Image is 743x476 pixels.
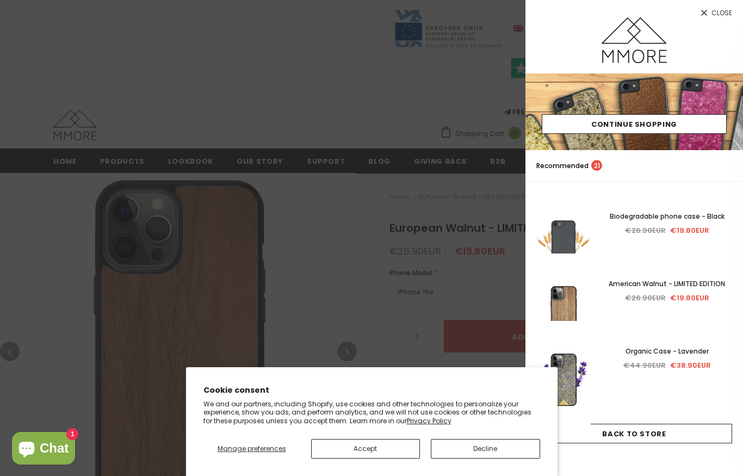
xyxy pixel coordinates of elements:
[203,400,540,425] p: We and our partners, including Shopify, use cookies and other technologies to personalize your ex...
[670,293,709,303] span: €19.80EUR
[610,212,725,221] span: Biodegradable phone case - Black
[431,439,540,459] button: Decline
[407,416,451,425] a: Privacy Policy
[721,160,732,171] a: search
[311,439,420,459] button: Accept
[203,439,300,459] button: Manage preferences
[625,293,666,303] span: €26.90EUR
[670,360,711,370] span: €38.90EUR
[670,225,709,236] span: €19.80EUR
[602,211,732,222] a: Biodegradable phone case - Black
[536,160,602,171] p: Recommended
[602,278,732,290] a: American Walnut - LIMITED EDITION
[203,385,540,396] h2: Cookie consent
[536,424,732,443] a: Back To Store
[623,360,666,370] span: €44.90EUR
[591,160,602,171] span: 21
[609,279,725,288] span: American Walnut - LIMITED EDITION
[626,347,709,356] span: Organic Case - Lavender
[602,345,732,357] a: Organic Case - Lavender
[542,114,727,134] a: Continue Shopping
[711,10,732,16] span: Close
[9,432,78,467] inbox-online-store-chat: Shopify online store chat
[218,444,286,453] span: Manage preferences
[625,225,666,236] span: €26.90EUR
